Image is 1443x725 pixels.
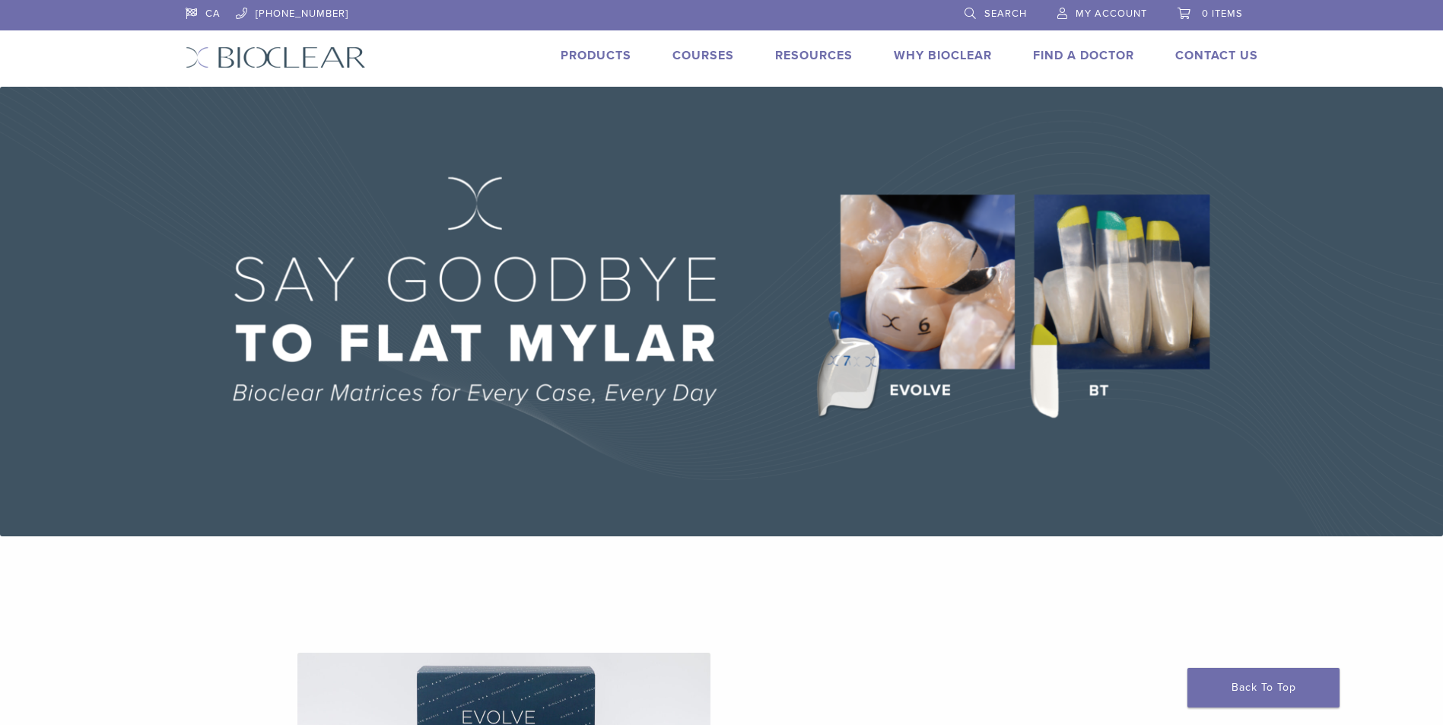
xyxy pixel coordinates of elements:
[1187,668,1340,708] a: Back To Top
[1175,48,1258,63] a: Contact Us
[775,48,853,63] a: Resources
[672,48,734,63] a: Courses
[894,48,992,63] a: Why Bioclear
[984,8,1027,20] span: Search
[186,46,366,68] img: Bioclear
[1202,8,1243,20] span: 0 items
[1076,8,1147,20] span: My Account
[561,48,631,63] a: Products
[1033,48,1134,63] a: Find A Doctor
